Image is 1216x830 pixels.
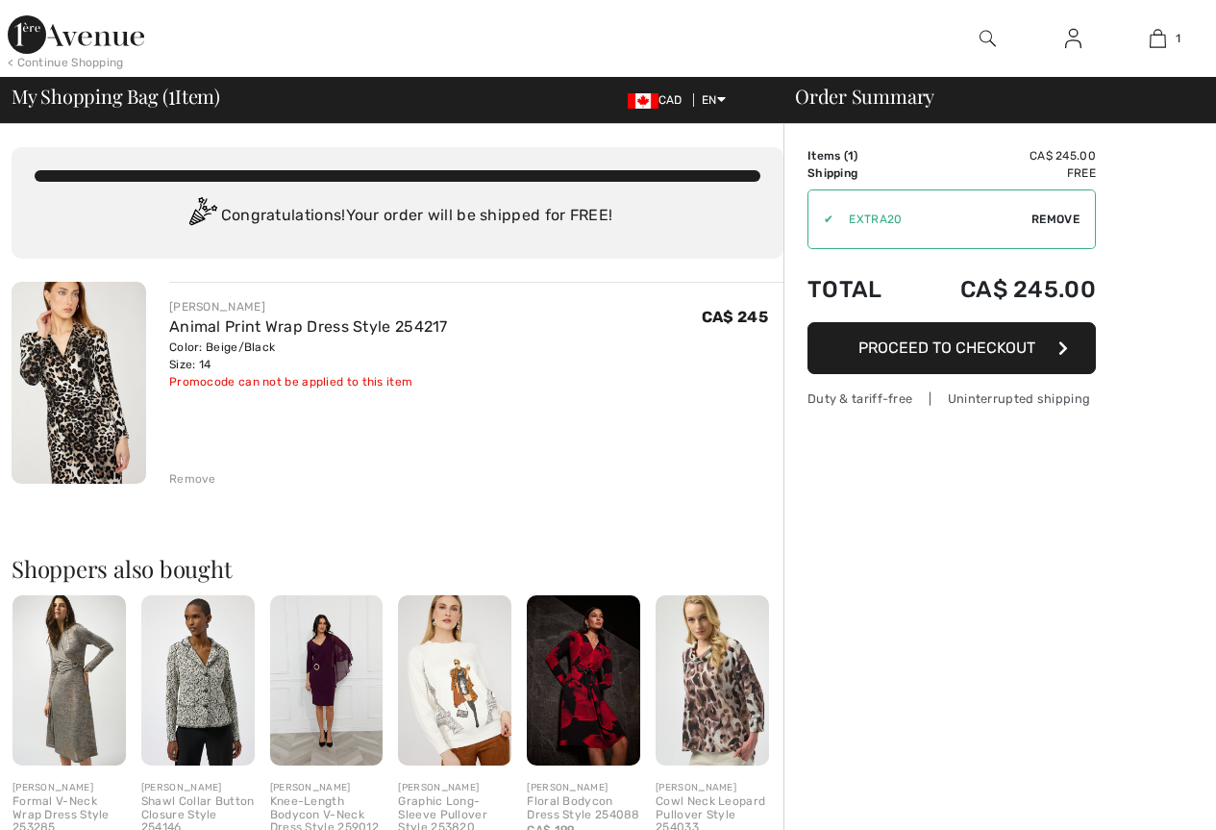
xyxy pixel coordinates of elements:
div: [PERSON_NAME] [12,781,126,795]
div: Duty & tariff-free | Uninterrupted shipping [807,390,1096,408]
div: Order Summary [772,87,1204,106]
div: ✔ [808,211,833,228]
span: Proceed to Checkout [858,339,1035,357]
span: CAD [628,93,690,107]
div: [PERSON_NAME] [141,781,255,795]
img: Shawl Collar Button Closure Style 254146 [141,595,255,766]
button: Proceed to Checkout [807,322,1096,374]
span: CA$ 245 [702,308,768,326]
td: CA$ 245.00 [909,257,1096,322]
img: search the website [980,27,996,50]
img: Formal V-Neck Wrap Dress Style 253285 [12,595,126,766]
a: 1 [1116,27,1200,50]
div: < Continue Shopping [8,54,124,71]
img: 1ère Avenue [8,15,144,54]
div: Color: Beige/Black Size: 14 [169,339,448,373]
img: My Info [1065,27,1081,50]
span: 1 [1176,30,1180,47]
img: Floral Bodycon Dress Style 254088 [527,595,640,766]
td: Total [807,257,909,322]
div: [PERSON_NAME] [398,781,511,795]
span: 1 [168,82,175,107]
span: 1 [848,149,854,163]
div: Floral Bodycon Dress Style 254088 [527,795,640,822]
img: Graphic Long-Sleeve Pullover Style 253820 [398,595,511,766]
td: CA$ 245.00 [909,147,1096,164]
img: Canadian Dollar [628,93,658,109]
div: Promocode can not be applied to this item [169,373,448,390]
span: My Shopping Bag ( Item) [12,87,220,106]
div: [PERSON_NAME] [169,298,448,315]
a: Sign In [1050,27,1097,51]
span: Remove [1031,211,1080,228]
div: Congratulations! Your order will be shipped for FREE! [35,197,760,236]
td: Shipping [807,164,909,182]
input: Promo code [833,190,1031,248]
img: Knee-Length Bodycon V-Neck Dress Style 259012 [270,595,384,766]
h2: Shoppers also bought [12,557,783,580]
img: Cowl Neck Leopard Pullover Style 254033 [656,595,769,766]
img: Animal Print Wrap Dress Style 254217 [12,282,146,484]
div: [PERSON_NAME] [527,781,640,795]
img: Congratulation2.svg [183,197,221,236]
span: EN [702,93,726,107]
td: Free [909,164,1096,182]
td: Items ( ) [807,147,909,164]
div: Remove [169,470,216,488]
div: [PERSON_NAME] [656,781,769,795]
a: Animal Print Wrap Dress Style 254217 [169,317,448,336]
div: [PERSON_NAME] [270,781,384,795]
img: My Bag [1150,27,1166,50]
